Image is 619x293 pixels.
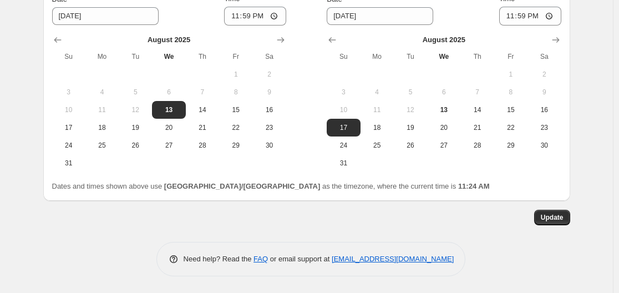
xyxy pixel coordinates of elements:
[494,83,527,101] button: Friday August 8 2025
[152,137,185,154] button: Wednesday August 27 2025
[186,83,219,101] button: Thursday August 7 2025
[494,65,527,83] button: Friday August 1 2025
[427,119,460,137] button: Wednesday August 20 2025
[253,255,268,263] a: FAQ
[52,182,490,190] span: Dates and times shown above use as the timezone, where the current time is
[331,123,356,132] span: 17
[432,123,456,132] span: 20
[394,137,427,154] button: Tuesday August 26 2025
[219,83,252,101] button: Friday August 8 2025
[398,105,423,114] span: 12
[458,182,490,190] b: 11:24 AM
[499,88,523,97] span: 8
[324,32,340,48] button: Show previous month, July 2025
[123,141,148,150] span: 26
[365,141,389,150] span: 25
[532,105,556,114] span: 16
[123,105,148,114] span: 12
[85,83,119,101] button: Monday August 4 2025
[164,182,320,190] b: [GEOGRAPHIC_DATA]/[GEOGRAPHIC_DATA]
[252,48,286,65] th: Saturday
[257,88,281,97] span: 9
[527,119,561,137] button: Saturday August 23 2025
[527,137,561,154] button: Saturday August 30 2025
[119,83,152,101] button: Tuesday August 5 2025
[224,88,248,97] span: 8
[398,52,423,61] span: Tu
[90,123,114,132] span: 18
[156,141,181,150] span: 27
[57,159,81,168] span: 31
[90,141,114,150] span: 25
[427,48,460,65] th: Wednesday
[85,48,119,65] th: Monday
[527,83,561,101] button: Saturday August 9 2025
[499,7,561,26] input: 12:00
[52,154,85,172] button: Sunday August 31 2025
[532,52,556,61] span: Sa
[85,119,119,137] button: Monday August 18 2025
[190,123,215,132] span: 21
[365,105,389,114] span: 11
[394,101,427,119] button: Tuesday August 12 2025
[432,141,456,150] span: 27
[252,83,286,101] button: Saturday August 9 2025
[252,65,286,83] button: Saturday August 2 2025
[152,119,185,137] button: Wednesday August 20 2025
[90,105,114,114] span: 11
[460,119,494,137] button: Thursday August 21 2025
[52,7,159,25] input: 8/13/2025
[527,101,561,119] button: Saturday August 16 2025
[152,48,185,65] th: Wednesday
[499,105,523,114] span: 15
[365,123,389,132] span: 18
[52,48,85,65] th: Sunday
[361,119,394,137] button: Monday August 18 2025
[119,48,152,65] th: Tuesday
[331,159,356,168] span: 31
[327,154,360,172] button: Sunday August 31 2025
[427,83,460,101] button: Wednesday August 6 2025
[331,105,356,114] span: 10
[57,105,81,114] span: 10
[465,88,489,97] span: 7
[156,123,181,132] span: 20
[52,137,85,154] button: Sunday August 24 2025
[119,137,152,154] button: Tuesday August 26 2025
[52,119,85,137] button: Sunday August 17 2025
[361,83,394,101] button: Monday August 4 2025
[327,7,433,25] input: 8/13/2025
[190,52,215,61] span: Th
[257,105,281,114] span: 16
[224,7,286,26] input: 12:00
[460,48,494,65] th: Thursday
[186,48,219,65] th: Thursday
[465,105,489,114] span: 14
[219,65,252,83] button: Friday August 1 2025
[57,52,81,61] span: Su
[465,123,489,132] span: 21
[57,88,81,97] span: 3
[327,137,360,154] button: Sunday August 24 2025
[327,83,360,101] button: Sunday August 3 2025
[327,101,360,119] button: Sunday August 10 2025
[50,32,65,48] button: Show previous month, July 2025
[85,101,119,119] button: Monday August 11 2025
[190,141,215,150] span: 28
[156,105,181,114] span: 13
[123,88,148,97] span: 5
[332,255,454,263] a: [EMAIL_ADDRESS][DOMAIN_NAME]
[432,52,456,61] span: We
[119,119,152,137] button: Tuesday August 19 2025
[190,105,215,114] span: 14
[432,88,456,97] span: 6
[361,48,394,65] th: Monday
[156,52,181,61] span: We
[252,119,286,137] button: Saturday August 23 2025
[57,141,81,150] span: 24
[123,123,148,132] span: 19
[460,137,494,154] button: Thursday August 28 2025
[273,32,288,48] button: Show next month, September 2025
[184,255,254,263] span: Need help? Read the
[427,101,460,119] button: Today Wednesday August 13 2025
